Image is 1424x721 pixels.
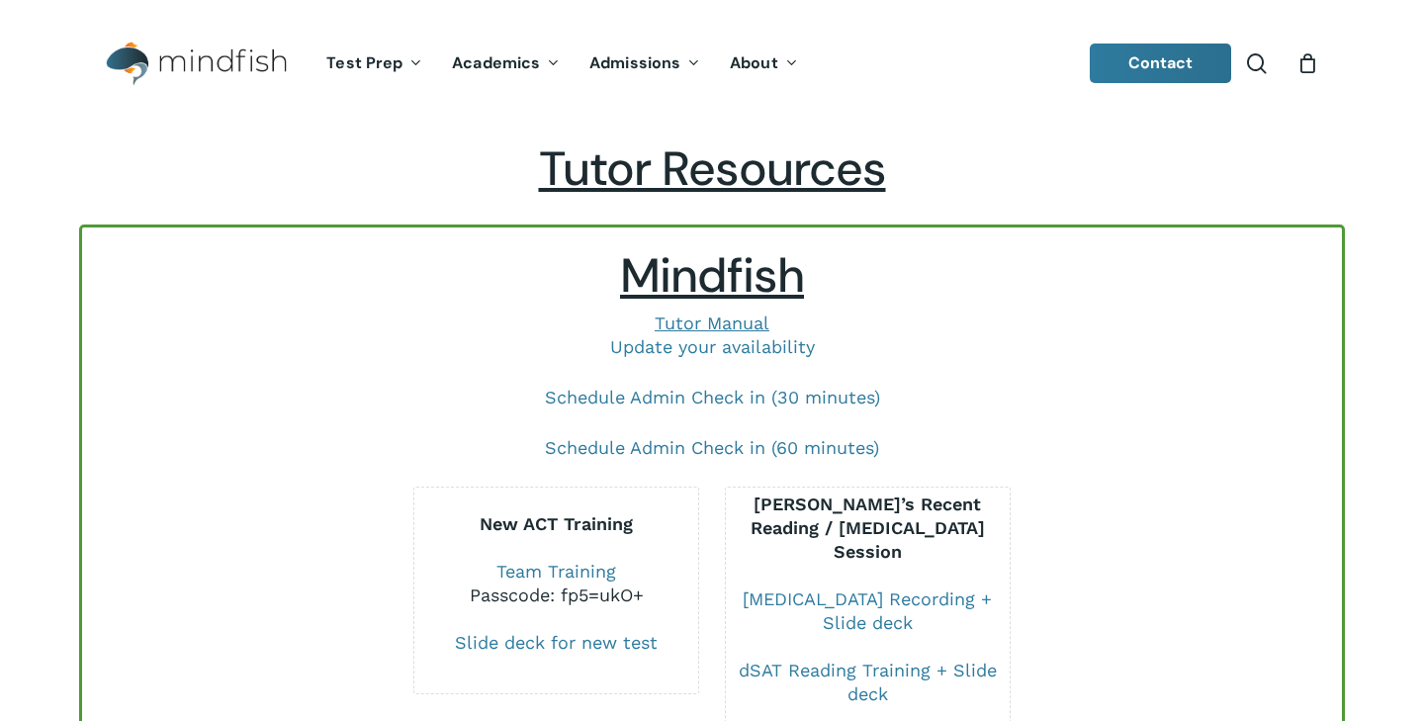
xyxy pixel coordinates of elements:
a: Slide deck for new test [455,632,658,653]
header: Main Menu [79,27,1345,101]
span: Contact [1128,52,1194,73]
span: Admissions [589,52,680,73]
a: Contact [1090,44,1232,83]
b: New ACT Training [480,513,633,534]
a: Update your availability [610,336,815,357]
a: Academics [437,55,575,72]
span: Tutor Resources [539,137,886,200]
span: Academics [452,52,540,73]
b: [PERSON_NAME]’s Recent Reading / [MEDICAL_DATA] Session [751,494,985,562]
a: Tutor Manual [655,313,769,333]
div: Passcode: fp5=ukO+ [414,584,698,607]
span: About [730,52,778,73]
a: About [715,55,813,72]
nav: Main Menu [311,27,812,101]
a: Cart [1296,52,1318,74]
span: Mindfish [620,244,804,307]
a: Test Prep [311,55,437,72]
a: dSAT Reading Training + Slide deck [739,660,997,704]
span: Test Prep [326,52,402,73]
a: Schedule Admin Check in (60 minutes) [545,437,879,458]
a: Admissions [575,55,715,72]
a: Schedule Admin Check in (30 minutes) [545,387,880,407]
a: Team Training [496,561,616,582]
a: [MEDICAL_DATA] Recording + Slide deck [743,588,992,633]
